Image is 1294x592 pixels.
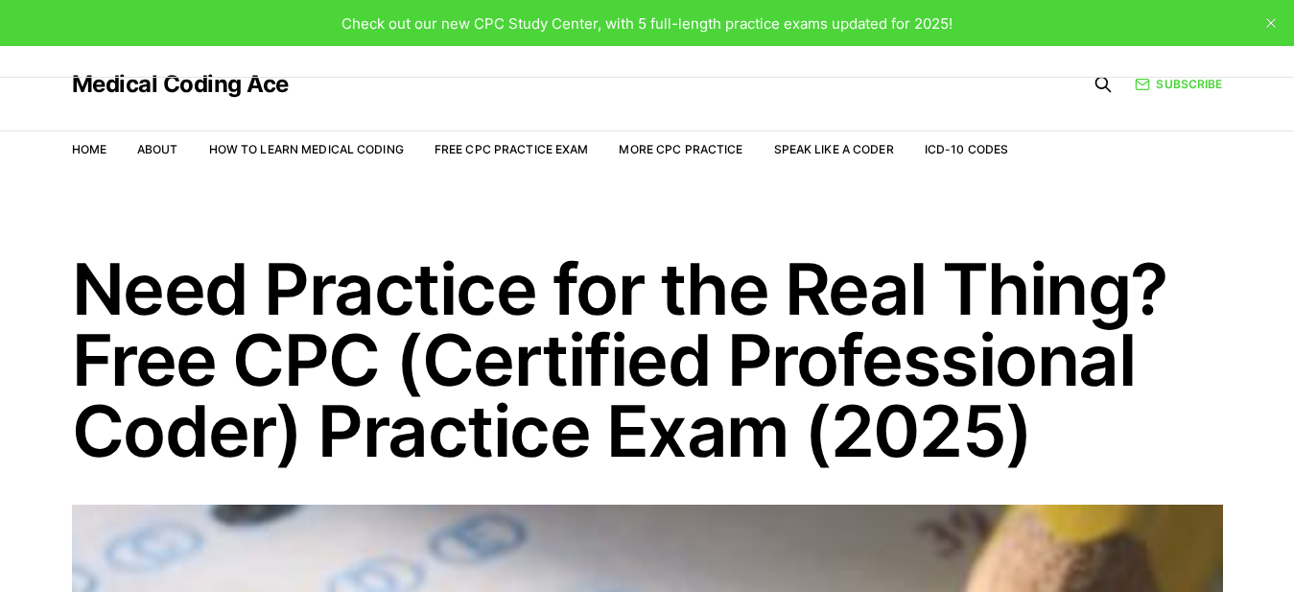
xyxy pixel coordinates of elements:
a: Medical Coding Ace [72,73,289,96]
a: Home [72,142,106,156]
a: About [137,142,178,156]
a: Speak Like a Coder [774,142,894,156]
a: Subscribe [1135,75,1222,93]
a: More CPC Practice [619,142,742,156]
a: Free CPC Practice Exam [435,142,589,156]
iframe: portal-trigger [981,498,1294,592]
h1: Need Practice for the Real Thing? Free CPC (Certified Professional Coder) Practice Exam (2025) [72,253,1223,466]
a: ICD-10 Codes [925,142,1008,156]
span: Check out our new CPC Study Center, with 5 full-length practice exams updated for 2025! [341,14,953,33]
button: close [1256,8,1286,38]
a: How to Learn Medical Coding [209,142,404,156]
